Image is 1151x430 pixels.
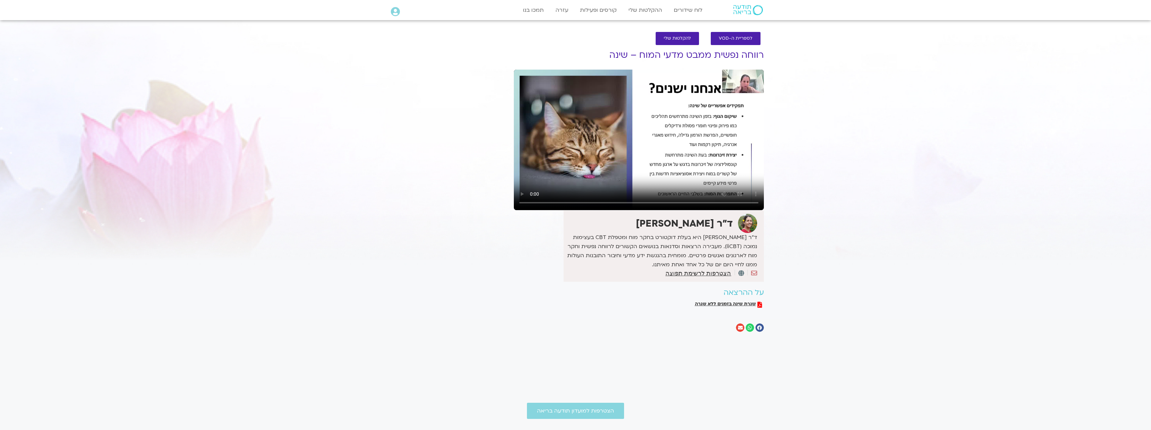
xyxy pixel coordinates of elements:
a: תמכו בנו [520,4,547,16]
a: שגרת שינה בזמנים ללא שגרה [695,302,762,308]
h1: רווחה נפשית ממבט מדעי המוח – שינה [514,50,764,60]
div: שיתוף ב facebook [755,323,764,332]
a: הצטרפות לרשימת תפוצה [665,270,731,276]
span: לספריית ה-VOD [719,36,752,41]
a: ההקלטות שלי [625,4,665,16]
img: תודעה בריאה [733,5,763,15]
a: לספריית ה-VOD [711,32,761,45]
a: לוח שידורים [670,4,706,16]
p: ד״ר [PERSON_NAME] היא בעלת דוקטורט בחקר מוח ומטפלת CBT בעצימות נמוכה (liCBT). מעבירה הרצאות וסדנא... [565,233,757,269]
a: להקלטות שלי [656,32,699,45]
span: להקלטות שלי [664,36,691,41]
a: הצטרפות למועדון תודעה בריאה [527,403,624,419]
span: הצטרפות למועדון תודעה בריאה [537,408,614,414]
a: קורסים ופעילות [577,4,620,16]
strong: ד"ר [PERSON_NAME] [636,217,733,230]
h2: על ההרצאה [514,288,764,297]
span: שגרת שינה בזמנים ללא שגרה [695,302,756,308]
a: עזרה [552,4,572,16]
div: שיתוף ב email [736,323,744,332]
img: ד"ר נועה אלבלדה [738,214,757,233]
div: שיתוף ב whatsapp [746,323,754,332]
